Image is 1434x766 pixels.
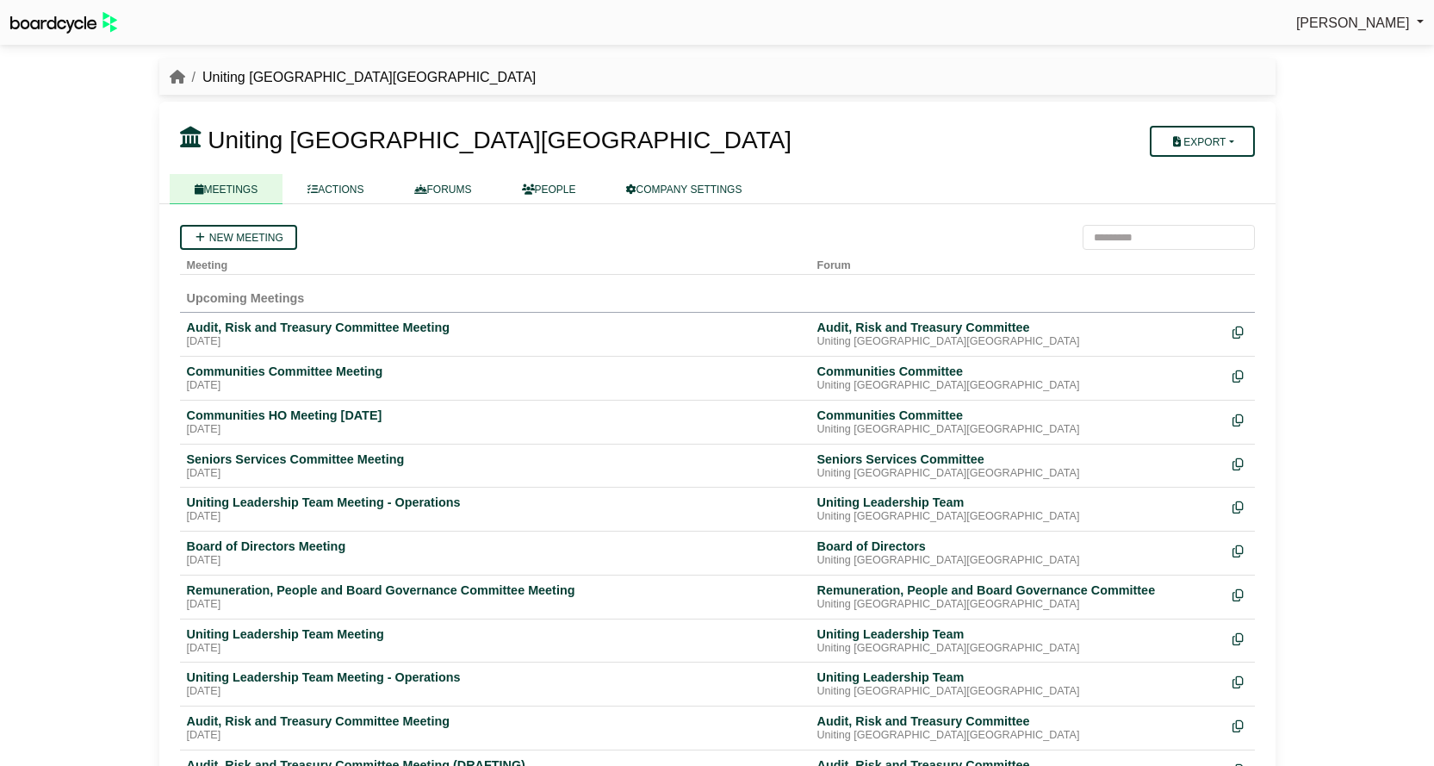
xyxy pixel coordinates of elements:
[817,713,1219,743] a: Audit, Risk and Treasury Committee Uniting [GEOGRAPHIC_DATA][GEOGRAPHIC_DATA]
[187,669,804,699] a: Uniting Leadership Team Meeting - Operations [DATE]
[817,598,1219,612] div: Uniting [GEOGRAPHIC_DATA][GEOGRAPHIC_DATA]
[817,510,1219,524] div: Uniting [GEOGRAPHIC_DATA][GEOGRAPHIC_DATA]
[817,582,1219,598] div: Remuneration, People and Board Governance Committee
[187,539,804,568] a: Board of Directors Meeting [DATE]
[497,174,601,204] a: PEOPLE
[180,250,810,275] th: Meeting
[817,335,1219,349] div: Uniting [GEOGRAPHIC_DATA][GEOGRAPHIC_DATA]
[180,225,297,250] a: New meeting
[187,335,804,349] div: [DATE]
[187,642,804,656] div: [DATE]
[817,539,1219,568] a: Board of Directors Uniting [GEOGRAPHIC_DATA][GEOGRAPHIC_DATA]
[817,452,1219,467] div: Seniors Services Committee
[187,582,804,598] div: Remuneration, People and Board Governance Committee Meeting
[187,495,804,510] div: Uniting Leadership Team Meeting - Operations
[187,291,305,305] span: Upcoming Meetings
[817,729,1219,743] div: Uniting [GEOGRAPHIC_DATA][GEOGRAPHIC_DATA]
[282,174,388,204] a: ACTIONS
[817,642,1219,656] div: Uniting [GEOGRAPHIC_DATA][GEOGRAPHIC_DATA]
[817,364,1219,393] a: Communities Committee Uniting [GEOGRAPHIC_DATA][GEOGRAPHIC_DATA]
[817,685,1219,699] div: Uniting [GEOGRAPHIC_DATA][GEOGRAPHIC_DATA]
[1232,364,1248,387] div: Make a copy
[170,174,283,204] a: MEETINGS
[187,582,804,612] a: Remuneration, People and Board Governance Committee Meeting [DATE]
[187,495,804,524] a: Uniting Leadership Team Meeting - Operations [DATE]
[817,495,1219,524] a: Uniting Leadership Team Uniting [GEOGRAPHIC_DATA][GEOGRAPHIC_DATA]
[817,320,1219,335] div: Audit, Risk and Treasury Committee
[817,669,1219,699] a: Uniting Leadership Team Uniting [GEOGRAPHIC_DATA][GEOGRAPHIC_DATA]
[187,320,804,349] a: Audit, Risk and Treasury Committee Meeting [DATE]
[817,626,1219,656] a: Uniting Leadership Team Uniting [GEOGRAPHIC_DATA][GEOGRAPHIC_DATA]
[1150,126,1254,157] button: Export
[817,408,1219,423] div: Communities Committee
[1232,539,1248,562] div: Make a copy
[817,423,1219,437] div: Uniting [GEOGRAPHIC_DATA][GEOGRAPHIC_DATA]
[817,669,1219,685] div: Uniting Leadership Team
[817,364,1219,379] div: Communities Committee
[817,467,1219,481] div: Uniting [GEOGRAPHIC_DATA][GEOGRAPHIC_DATA]
[187,554,804,568] div: [DATE]
[817,379,1219,393] div: Uniting [GEOGRAPHIC_DATA][GEOGRAPHIC_DATA]
[1232,320,1248,343] div: Make a copy
[389,174,497,204] a: FORUMS
[170,66,537,89] nav: breadcrumb
[187,364,804,379] div: Communities Committee Meeting
[817,626,1219,642] div: Uniting Leadership Team
[187,320,804,335] div: Audit, Risk and Treasury Committee Meeting
[187,539,804,554] div: Board of Directors Meeting
[187,452,804,481] a: Seniors Services Committee Meeting [DATE]
[187,423,804,437] div: [DATE]
[1232,408,1248,431] div: Make a copy
[187,685,804,699] div: [DATE]
[817,539,1219,554] div: Board of Directors
[187,379,804,393] div: [DATE]
[187,713,804,743] a: Audit, Risk and Treasury Committee Meeting [DATE]
[817,452,1219,481] a: Seniors Services Committee Uniting [GEOGRAPHIC_DATA][GEOGRAPHIC_DATA]
[208,127,791,153] span: Uniting [GEOGRAPHIC_DATA][GEOGRAPHIC_DATA]
[185,66,537,89] li: Uniting [GEOGRAPHIC_DATA][GEOGRAPHIC_DATA]
[187,626,804,642] div: Uniting Leadership Team Meeting
[817,320,1219,349] a: Audit, Risk and Treasury Committee Uniting [GEOGRAPHIC_DATA][GEOGRAPHIC_DATA]
[187,510,804,524] div: [DATE]
[1232,495,1248,518] div: Make a copy
[10,12,117,34] img: BoardcycleBlackGreen-aaafeed430059cb809a45853b8cf6d952af9d84e6e89e1f1685b34bfd5cb7d64.svg
[601,174,767,204] a: COMPANY SETTINGS
[187,364,804,393] a: Communities Committee Meeting [DATE]
[1232,626,1248,650] div: Make a copy
[1296,16,1410,30] span: [PERSON_NAME]
[1232,713,1248,737] div: Make a copy
[187,713,804,729] div: Audit, Risk and Treasury Committee Meeting
[1232,669,1248,693] div: Make a copy
[187,626,804,656] a: Uniting Leadership Team Meeting [DATE]
[187,729,804,743] div: [DATE]
[187,598,804,612] div: [DATE]
[1232,452,1248,475] div: Make a copy
[817,554,1219,568] div: Uniting [GEOGRAPHIC_DATA][GEOGRAPHIC_DATA]
[817,495,1219,510] div: Uniting Leadership Team
[817,582,1219,612] a: Remuneration, People and Board Governance Committee Uniting [GEOGRAPHIC_DATA][GEOGRAPHIC_DATA]
[817,713,1219,729] div: Audit, Risk and Treasury Committee
[187,467,804,481] div: [DATE]
[817,408,1219,437] a: Communities Committee Uniting [GEOGRAPHIC_DATA][GEOGRAPHIC_DATA]
[187,408,804,437] a: Communities HO Meeting [DATE] [DATE]
[187,408,804,423] div: Communities HO Meeting [DATE]
[1232,582,1248,606] div: Make a copy
[1296,12,1424,34] a: [PERSON_NAME]
[187,669,804,685] div: Uniting Leadership Team Meeting - Operations
[187,452,804,467] div: Seniors Services Committee Meeting
[810,250,1226,275] th: Forum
